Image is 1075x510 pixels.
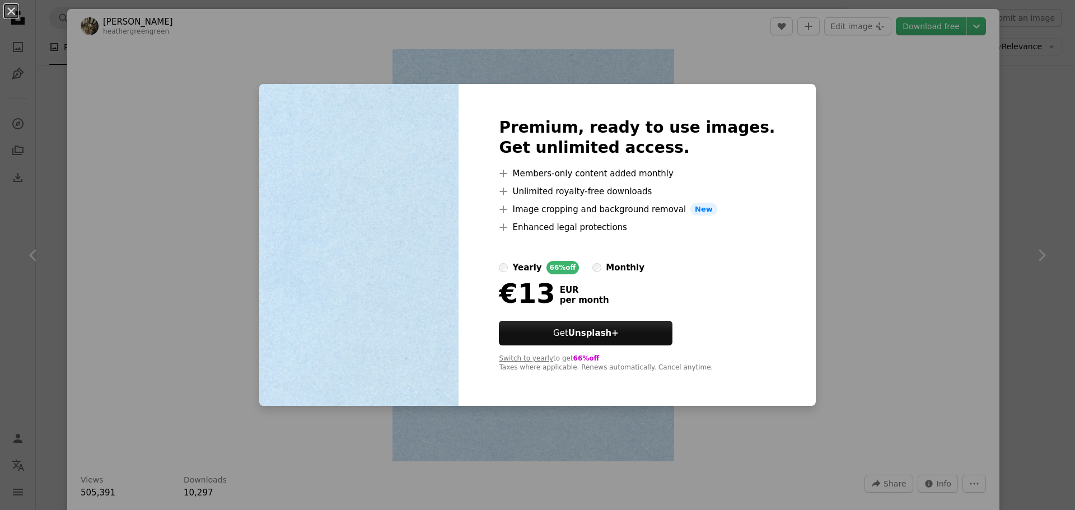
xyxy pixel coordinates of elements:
button: GetUnsplash+ [499,321,672,345]
span: per month [560,295,609,305]
strong: Unsplash+ [568,328,619,338]
li: Enhanced legal protections [499,221,775,234]
li: Members-only content added monthly [499,167,775,180]
div: €13 [499,279,555,308]
span: EUR [560,285,609,295]
input: yearly66%off [499,263,508,272]
h2: Premium, ready to use images. Get unlimited access. [499,118,775,158]
li: Unlimited royalty-free downloads [499,185,775,198]
span: New [690,203,717,216]
button: Switch to yearly [499,354,553,363]
div: monthly [606,261,644,274]
span: 66% off [573,354,600,362]
div: 66% off [546,261,579,274]
img: photo-1697800628821-887cc4d618de [259,84,459,406]
div: to get Taxes where applicable. Renews automatically. Cancel anytime. [499,354,775,372]
div: yearly [512,261,541,274]
li: Image cropping and background removal [499,203,775,216]
input: monthly [592,263,601,272]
